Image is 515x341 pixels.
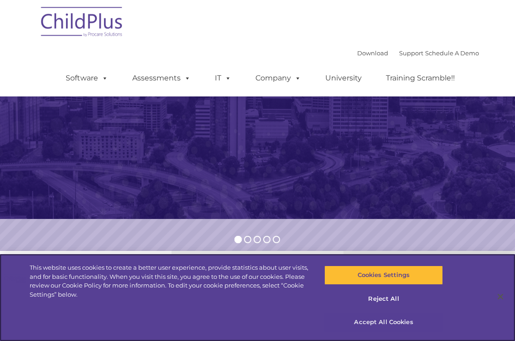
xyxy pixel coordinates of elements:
a: Assessments [123,69,200,87]
a: IT [206,69,240,87]
a: Schedule A Demo [425,49,479,57]
a: Download [357,49,388,57]
button: Close [490,287,510,307]
button: Accept All Cookies [324,313,443,332]
img: ChildPlus by Procare Solutions [36,0,128,46]
a: Support [399,49,423,57]
button: Reject All [324,289,443,309]
a: University [316,69,371,87]
button: Cookies Settings [324,266,443,285]
a: Company [246,69,310,87]
font: | [357,49,479,57]
div: This website uses cookies to create a better user experience, provide statistics about user visit... [30,263,309,299]
a: Training Scramble!! [377,69,464,87]
a: Software [57,69,117,87]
